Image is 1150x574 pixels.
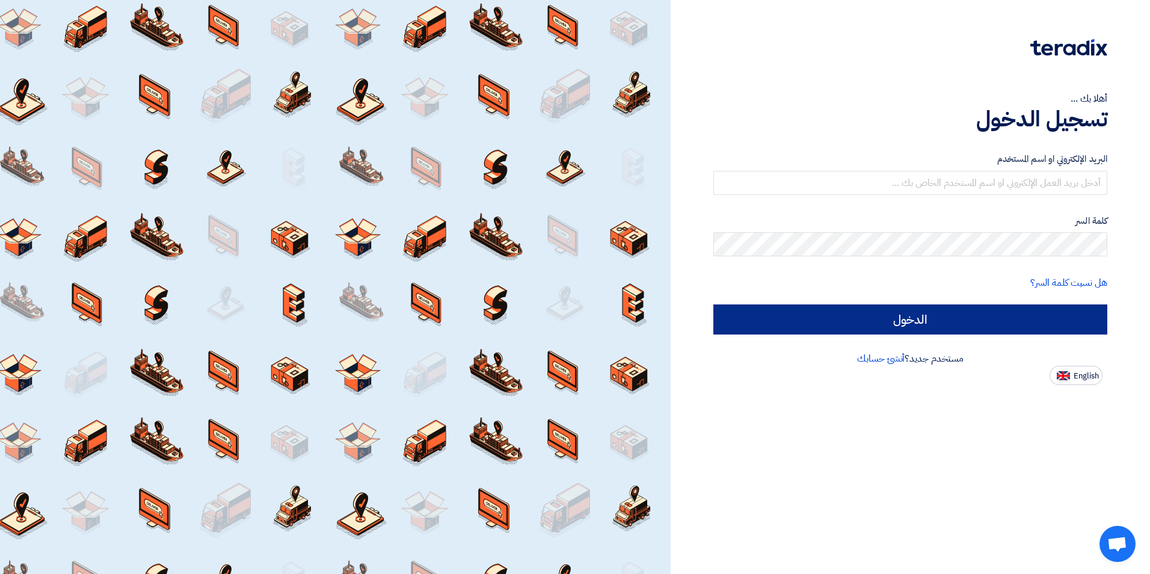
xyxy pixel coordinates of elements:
div: أهلا بك ... [713,91,1107,106]
button: English [1050,366,1102,385]
div: مستخدم جديد؟ [713,351,1107,366]
img: Teradix logo [1030,39,1107,56]
input: أدخل بريد العمل الإلكتروني او اسم المستخدم الخاص بك ... [713,171,1107,195]
h1: تسجيل الدخول [713,106,1107,132]
img: en-US.png [1057,371,1070,380]
label: كلمة السر [713,214,1107,228]
input: الدخول [713,304,1107,335]
span: English [1074,372,1099,380]
a: Open chat [1099,526,1136,562]
a: هل نسيت كلمة السر؟ [1030,276,1107,290]
a: أنشئ حسابك [857,351,905,366]
label: البريد الإلكتروني او اسم المستخدم [713,152,1107,166]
